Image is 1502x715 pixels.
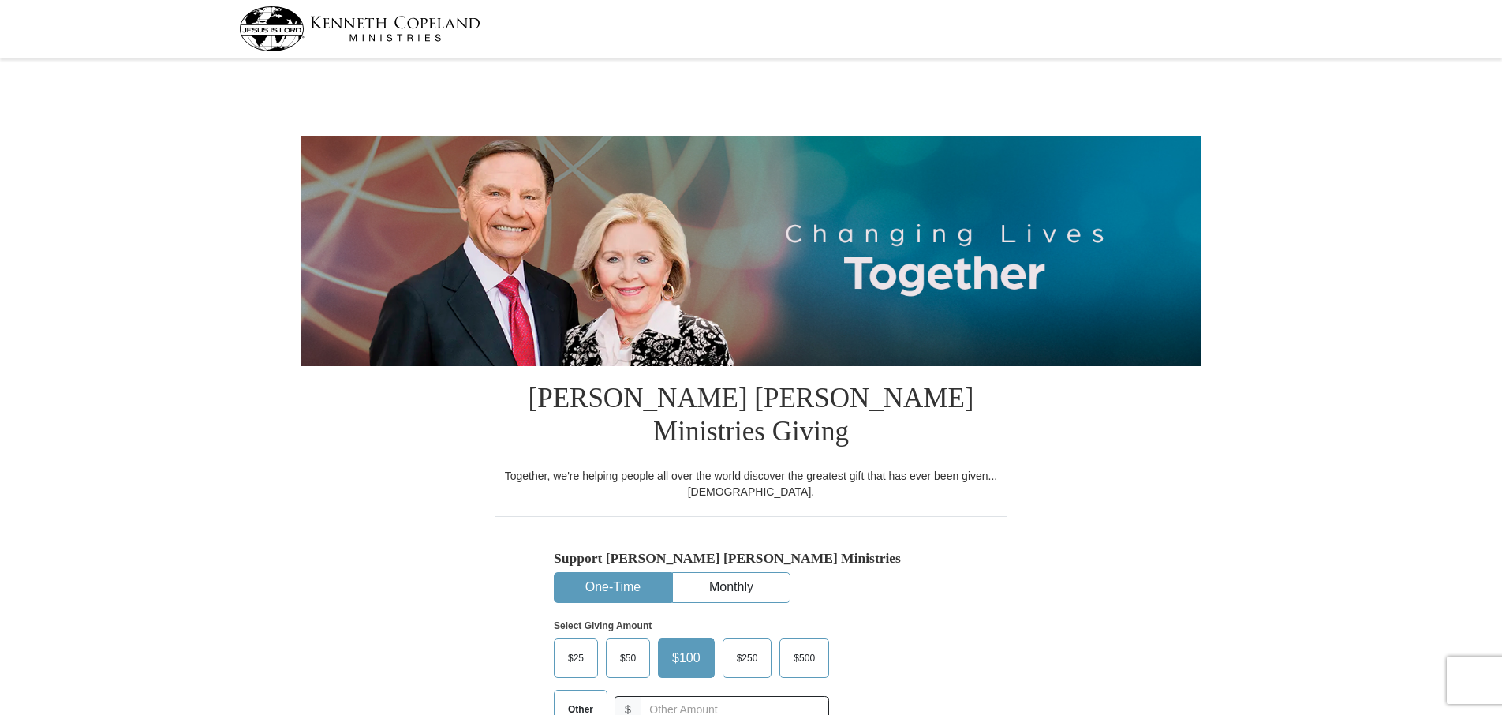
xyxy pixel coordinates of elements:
img: kcm-header-logo.svg [239,6,480,51]
button: Monthly [673,573,790,602]
span: $50 [612,646,644,670]
span: $500 [786,646,823,670]
div: Together, we're helping people all over the world discover the greatest gift that has ever been g... [495,468,1007,500]
h5: Support [PERSON_NAME] [PERSON_NAME] Ministries [554,550,948,567]
button: One-Time [555,573,671,602]
span: $25 [560,646,592,670]
span: $250 [729,646,766,670]
strong: Select Giving Amount [554,620,652,631]
h1: [PERSON_NAME] [PERSON_NAME] Ministries Giving [495,366,1007,468]
span: $100 [664,646,708,670]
